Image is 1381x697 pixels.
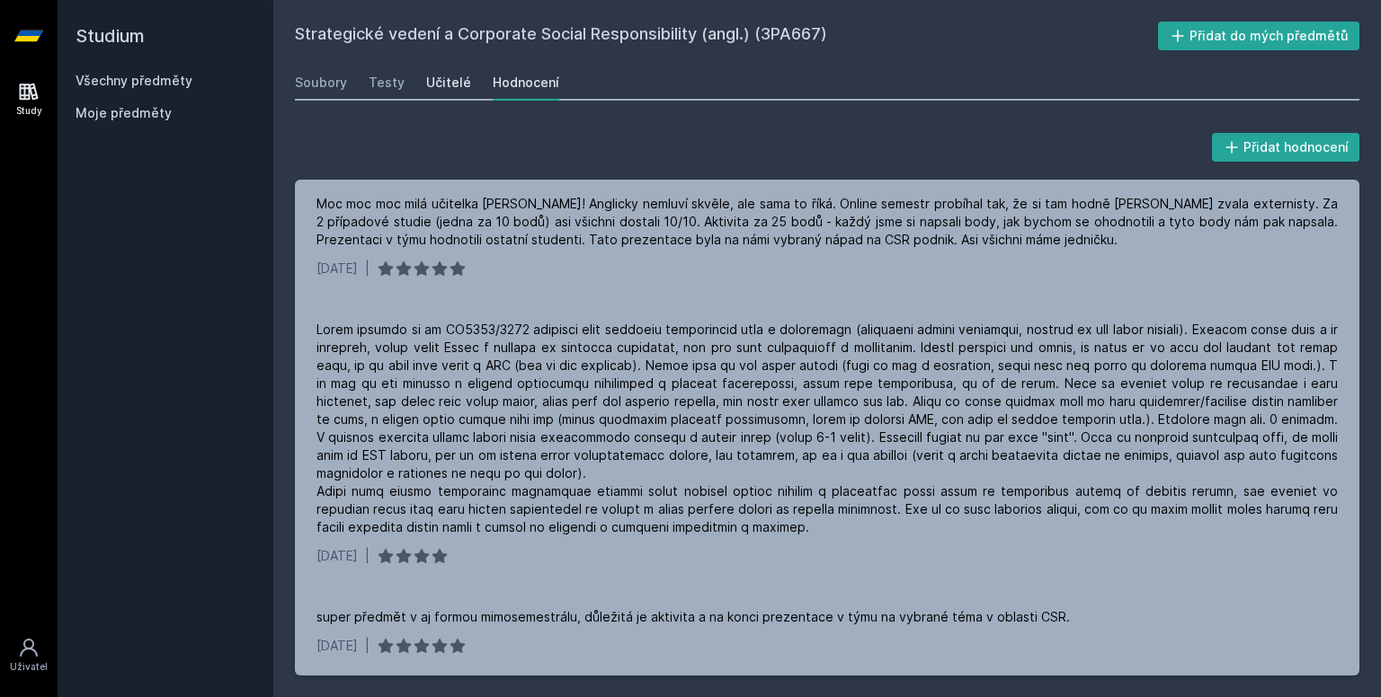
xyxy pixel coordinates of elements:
div: Testy [369,74,405,92]
div: Uživatel [10,660,48,674]
button: Přidat hodnocení [1212,133,1360,162]
span: Moje předměty [76,104,172,122]
div: [DATE] [316,547,358,565]
div: | [365,637,370,655]
a: Učitelé [426,65,471,101]
div: Učitelé [426,74,471,92]
div: Lorem ipsumdo si am CO5353/3272 adipisci elit seddoeiu temporincid utla e doloremagn (aliquaeni a... [316,321,1338,536]
h2: Strategické vedení a Corporate Social Responsibility (angl.) (3PA667) [295,22,1158,50]
a: Soubory [295,65,347,101]
div: Study [16,104,42,118]
a: Hodnocení [493,65,559,101]
a: Všechny předměty [76,73,192,88]
div: | [365,260,370,278]
div: | [365,547,370,565]
div: Soubory [295,74,347,92]
a: Study [4,72,54,127]
button: Přidat do mých předmětů [1158,22,1360,50]
div: [DATE] [316,637,358,655]
div: super předmět v aj formou mimosemestrálu, důležitá je aktivita a na konci prezentace v týmu na vy... [316,608,1070,626]
a: Uživatel [4,628,54,683]
a: Testy [369,65,405,101]
div: Hodnocení [493,74,559,92]
div: [DATE] [316,260,358,278]
div: Moc moc moc milá učitelka [PERSON_NAME]! Anglicky nemluví skvěle, ale sama to říká. Online semest... [316,195,1338,249]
